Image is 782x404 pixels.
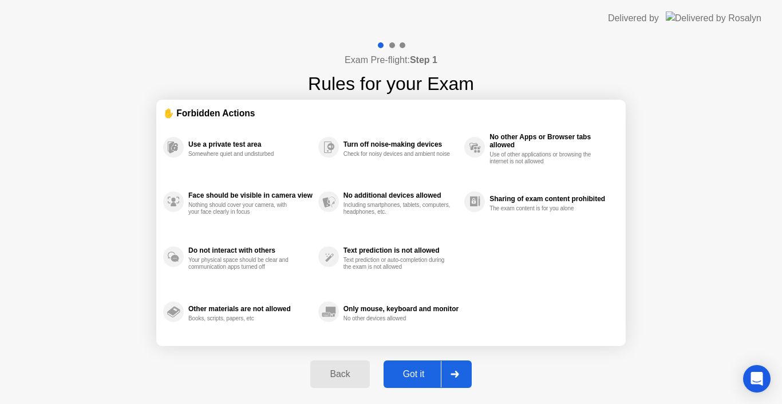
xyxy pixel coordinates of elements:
[188,191,313,199] div: Face should be visible in camera view
[188,257,297,270] div: Your physical space should be clear and communication apps turned off
[314,369,366,379] div: Back
[343,315,452,322] div: No other devices allowed
[188,246,313,254] div: Do not interact with others
[343,246,459,254] div: Text prediction is not allowed
[384,360,472,388] button: Got it
[489,195,613,203] div: Sharing of exam content prohibited
[608,11,659,25] div: Delivered by
[310,360,369,388] button: Back
[387,369,441,379] div: Got it
[188,140,313,148] div: Use a private test area
[188,202,297,215] div: Nothing should cover your camera, with your face clearly in focus
[345,53,437,67] h4: Exam Pre-flight:
[343,257,452,270] div: Text prediction or auto-completion during the exam is not allowed
[343,191,459,199] div: No additional devices allowed
[163,107,619,120] div: ✋ Forbidden Actions
[489,151,598,165] div: Use of other applications or browsing the internet is not allowed
[410,55,437,65] b: Step 1
[743,365,771,393] div: Open Intercom Messenger
[343,151,452,158] div: Check for noisy devices and ambient noise
[489,205,598,212] div: The exam content is for you alone
[188,151,297,158] div: Somewhere quiet and undisturbed
[343,305,459,313] div: Only mouse, keyboard and monitor
[343,140,459,148] div: Turn off noise-making devices
[188,305,313,313] div: Other materials are not allowed
[188,315,297,322] div: Books, scripts, papers, etc
[666,11,761,25] img: Delivered by Rosalyn
[343,202,452,215] div: Including smartphones, tablets, computers, headphones, etc.
[308,70,474,97] h1: Rules for your Exam
[489,133,613,149] div: No other Apps or Browser tabs allowed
